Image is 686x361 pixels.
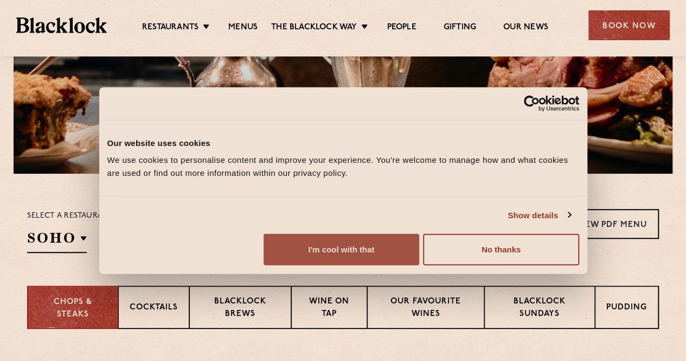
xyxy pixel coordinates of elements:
button: I'm cool with that [264,234,419,265]
img: BL_Textured_Logo-footer-cropped.svg [16,17,107,33]
div: Our website uses cookies [107,136,579,149]
p: Our favourite wines [379,296,472,321]
p: Chops & Steaks [39,296,107,321]
a: People [387,22,416,34]
a: Menus [228,22,258,34]
p: Pudding [606,302,647,315]
button: No thanks [423,234,579,265]
a: The Blacklock Way [271,22,357,34]
div: Book Now [588,10,670,40]
p: Cocktails [130,302,178,315]
div: We use cookies to personalise content and improve your experience. You're welcome to manage how a... [107,154,579,180]
a: Show details [508,208,570,221]
a: View PDF Menu [565,209,659,239]
p: Wine on Tap [303,296,356,321]
p: Select a restaurant [27,209,114,223]
a: Gifting [444,22,476,34]
a: Our News [503,22,548,34]
p: Blacklock Sundays [496,296,584,321]
a: Restaurants [142,22,198,34]
p: Blacklock Brews [201,296,280,321]
h2: SOHO [27,229,87,253]
a: Usercentrics Cookiebot - opens in a new window [484,95,579,111]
